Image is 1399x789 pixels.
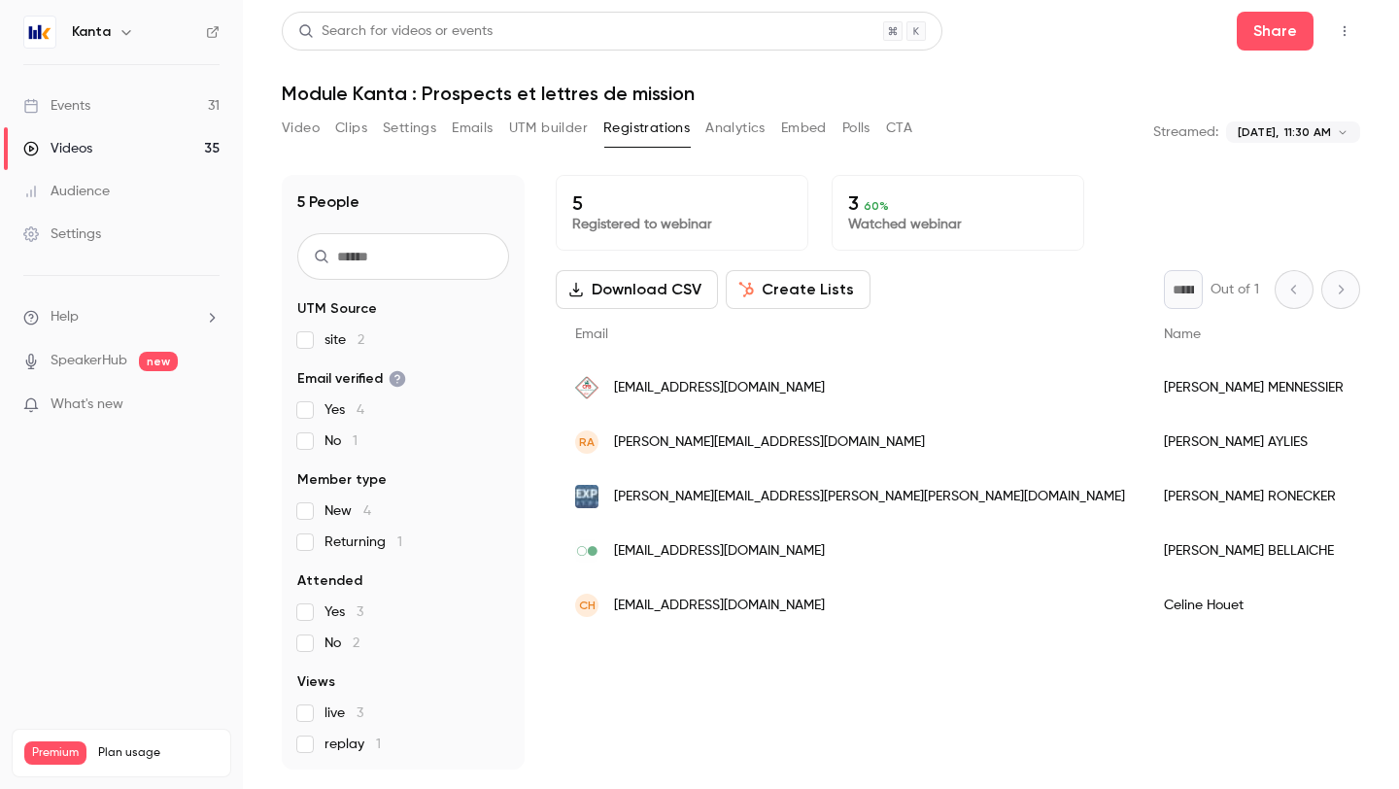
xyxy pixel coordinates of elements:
span: Views [297,672,335,692]
span: 1 [353,434,358,448]
span: Name [1164,327,1201,341]
span: [EMAIL_ADDRESS][DOMAIN_NAME] [614,378,825,398]
button: Registrations [603,113,690,144]
iframe: Noticeable Trigger [196,396,220,414]
button: UTM builder [509,113,588,144]
span: 3 [357,605,363,619]
p: Streamed: [1153,122,1218,142]
span: Email [575,327,608,341]
span: [DATE], [1238,123,1279,141]
img: Kanta [24,17,55,48]
h6: Kanta [72,22,111,42]
li: help-dropdown-opener [23,307,220,327]
span: replay [324,735,381,754]
button: CTA [886,113,912,144]
button: Download CSV [556,270,718,309]
span: live [324,703,363,723]
span: [EMAIL_ADDRESS][DOMAIN_NAME] [614,541,825,562]
div: Events [23,96,90,116]
button: Embed [781,113,827,144]
button: Top Bar Actions [1329,16,1360,47]
p: 3 [848,191,1068,215]
span: Help [51,307,79,327]
div: [PERSON_NAME] AYLIES [1144,415,1363,469]
p: 5 [572,191,792,215]
span: Returning [324,532,402,552]
div: [PERSON_NAME] MENNESSIER [1144,360,1363,415]
span: 1 [376,738,381,751]
button: Settings [383,113,436,144]
span: New [324,501,371,521]
span: Premium [24,741,86,765]
div: Videos [23,139,92,158]
span: [EMAIL_ADDRESS][DOMAIN_NAME] [614,596,825,616]
span: 4 [357,403,364,417]
button: Video [282,113,320,144]
div: [PERSON_NAME] BELLAICHE [1144,524,1363,578]
span: [PERSON_NAME][EMAIL_ADDRESS][PERSON_NAME][PERSON_NAME][DOMAIN_NAME] [614,487,1125,507]
p: Out of 1 [1211,280,1259,299]
button: Polls [842,113,870,144]
img: motec-expertise.com [575,539,598,563]
span: Attended [297,571,362,591]
div: Search for videos or events [298,21,493,42]
span: No [324,634,359,653]
h1: 5 People [297,190,359,214]
span: 4 [363,504,371,518]
img: cabinetboutin.fr [575,376,598,399]
img: esther-cse.com [575,485,598,508]
span: 60 % [864,199,889,213]
a: SpeakerHub [51,351,127,371]
span: Email verified [297,369,406,389]
span: Member type [297,470,387,490]
span: Plan usage [98,745,219,761]
p: Registered to webinar [572,215,792,234]
div: Audience [23,182,110,201]
span: site [324,330,364,350]
span: 11:30 AM [1284,123,1331,141]
h1: Module Kanta : Prospects et lettres de mission [282,82,1360,105]
div: [PERSON_NAME] RONECKER [1144,469,1363,524]
span: 1 [397,535,402,549]
span: 2 [353,636,359,650]
span: Yes [324,602,363,622]
button: Analytics [705,113,766,144]
span: No [324,431,358,451]
div: Settings [23,224,101,244]
p: Watched webinar [848,215,1068,234]
button: Share [1237,12,1314,51]
button: Emails [452,113,493,144]
span: UTM Source [297,299,377,319]
button: Create Lists [726,270,870,309]
span: Yes [324,400,364,420]
button: Clips [335,113,367,144]
span: What's new [51,394,123,415]
span: 3 [357,706,363,720]
div: Celine Houet [1144,578,1363,633]
span: 2 [358,333,364,347]
span: RA [579,433,595,451]
span: new [139,352,178,371]
span: [PERSON_NAME][EMAIL_ADDRESS][DOMAIN_NAME] [614,432,925,453]
span: CH [579,597,596,614]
